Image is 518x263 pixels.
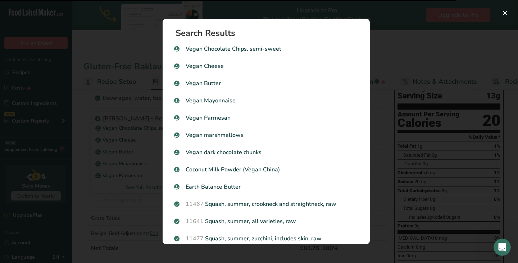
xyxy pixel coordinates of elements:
[186,200,204,208] span: 11467
[174,234,358,243] p: Squash, summer, zucchini, includes skin, raw
[174,165,358,174] p: Coconut Milk Powder (Vegan China)
[176,29,363,37] h1: Search Results
[174,79,358,88] p: Vegan Butter
[174,148,358,157] p: Vegan dark chocolate chunks
[494,239,511,256] iframe: Intercom live chat
[174,114,358,122] p: Vegan Parmesan
[174,62,358,70] p: Vegan Cheese
[186,235,204,243] span: 11477
[186,217,204,225] span: 11641
[174,45,358,53] p: Vegan Chocolate Chips, semi-sweet
[174,200,358,208] p: Squash, summer, crookneck and straightneck, raw
[174,96,358,105] p: Vegan Mayonnaise
[174,183,358,191] p: Earth Balance Butter
[174,131,358,139] p: Vegan marshmallows
[174,217,358,226] p: Squash, summer, all varieties, raw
